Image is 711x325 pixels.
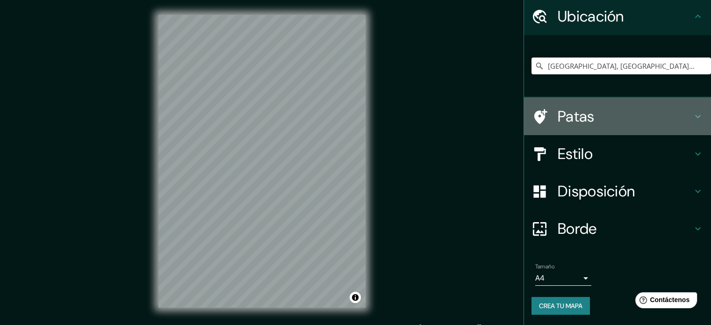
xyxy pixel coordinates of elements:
font: Ubicación [558,7,624,26]
button: Crea tu mapa [531,297,590,315]
font: Tamaño [535,263,554,270]
font: A4 [535,273,545,283]
font: Disposición [558,181,635,201]
font: Estilo [558,144,593,164]
canvas: Mapa [158,15,366,308]
iframe: Lanzador de widgets de ayuda [628,289,701,315]
font: Borde [558,219,597,238]
div: Estilo [524,135,711,173]
button: Activar o desactivar atribución [350,292,361,303]
div: Borde [524,210,711,247]
div: Disposición [524,173,711,210]
div: Patas [524,98,711,135]
font: Patas [558,107,595,126]
div: A4 [535,271,591,286]
font: Crea tu mapa [539,302,582,310]
input: Elige tu ciudad o zona [531,58,711,74]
